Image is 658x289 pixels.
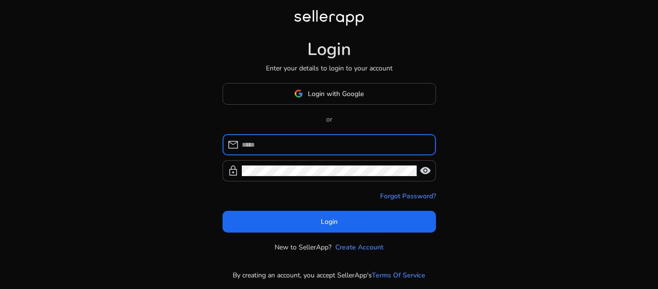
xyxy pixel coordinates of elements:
p: New to SellerApp? [275,242,331,252]
button: Login with Google [223,83,436,105]
span: Login with Google [308,89,364,99]
p: Enter your details to login to your account [266,63,393,73]
span: lock [227,165,239,177]
button: Login [223,211,436,233]
a: Create Account [335,242,383,252]
span: Login [321,217,338,227]
img: google-logo.svg [294,89,303,98]
p: or [223,114,436,124]
a: Forgot Password? [380,191,436,201]
h1: Login [307,39,351,60]
span: mail [227,139,239,151]
a: Terms Of Service [372,270,425,280]
span: visibility [420,165,431,177]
